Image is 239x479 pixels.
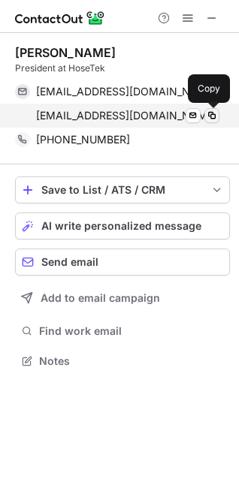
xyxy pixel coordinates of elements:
button: Add to email campaign [15,285,230,312]
span: Find work email [39,324,224,338]
span: [EMAIL_ADDRESS][DOMAIN_NAME] [36,109,217,122]
span: [EMAIL_ADDRESS][DOMAIN_NAME] [36,85,208,98]
span: Send email [41,256,98,268]
div: [PERSON_NAME] [15,45,116,60]
div: President at HoseTek [15,62,230,75]
button: Notes [15,351,230,372]
button: Send email [15,249,230,276]
button: Find work email [15,321,230,342]
span: Notes [39,354,224,368]
img: ContactOut v5.3.10 [15,9,105,27]
div: Save to List / ATS / CRM [41,184,204,196]
button: AI write personalized message [15,212,230,239]
span: Add to email campaign [41,292,160,304]
span: [PHONE_NUMBER] [36,133,130,146]
button: save-profile-one-click [15,176,230,203]
span: AI write personalized message [41,220,201,232]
